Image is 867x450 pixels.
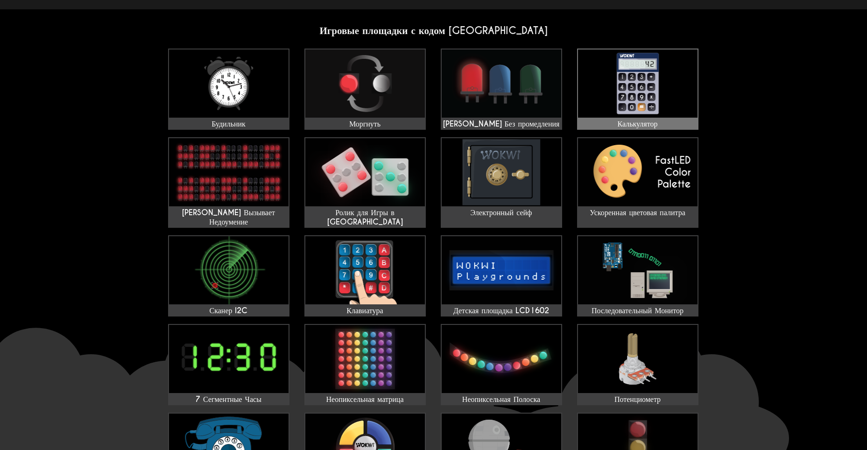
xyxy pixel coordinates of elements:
a: Ускоренная цветовая палитра [577,137,698,228]
ya-tr-span: Электронный сейф [471,208,532,218]
ya-tr-span: Ролик для Игры в [GEOGRAPHIC_DATA] [327,208,403,227]
ya-tr-span: Потенциометр [614,394,661,404]
ya-tr-span: [PERSON_NAME] Вызывает Недоумение [182,208,275,227]
a: Калькулятор [577,49,698,130]
ya-tr-span: Последовательный Монитор [592,306,684,316]
a: [PERSON_NAME] Вызывает Недоумение [168,137,289,228]
a: Потенциометр [577,324,698,405]
ya-tr-span: Неопиксельная матрица [326,394,404,404]
ya-tr-span: Будильник [211,119,246,129]
a: Клавиатура [304,235,426,316]
a: Моргнуть [304,49,426,130]
ya-tr-span: Сканер I2C [210,306,248,316]
img: Неопиксельная матрица [305,325,425,393]
ya-tr-span: Детская площадка LCD1602 [453,306,549,316]
a: Детская площадка LCD1602 [441,235,562,316]
a: Электронный сейф [441,137,562,228]
img: Мигайте Без промедления [442,49,561,118]
img: Ускоренная цветовая палитра [578,138,698,206]
a: Последовательный Монитор [577,235,698,316]
a: Неопиксельная матрица [304,324,426,405]
img: Последовательный Монитор [578,236,698,304]
ya-tr-span: Игровые площадки с кодом [GEOGRAPHIC_DATA] [319,24,547,37]
img: Детская площадка LCD1602 [442,236,561,304]
ya-tr-span: 7 Сегментные Часы [196,394,261,404]
ya-tr-span: [PERSON_NAME] Без промедления [443,119,560,129]
img: Будильник [169,49,289,118]
ya-tr-span: Моргнуть [349,119,381,129]
ya-tr-span: Неопиксельная Полоска [462,394,540,404]
a: Сканер I2C [168,235,289,316]
img: Потенциометр [578,325,698,393]
a: [PERSON_NAME] Без промедления [441,49,562,130]
img: Калькулятор [578,49,698,118]
img: Чарли Вызывает Недоумение [169,138,289,206]
a: Ролик для Игры в [GEOGRAPHIC_DATA] [304,137,426,228]
img: Неопиксельная Полоска [442,325,561,393]
img: Электронный сейф [442,138,561,206]
ya-tr-span: Ускоренная цветовая палитра [590,208,685,218]
a: 7 Сегментные Часы [168,324,289,405]
img: Моргнуть [305,49,425,118]
img: 7 Сегментные Часы [169,325,289,393]
a: Будильник [168,49,289,130]
img: Клавиатура [305,236,425,304]
img: Сканер I2C [169,236,289,304]
img: Ролик для Игры в Кости [305,138,425,206]
ya-tr-span: Калькулятор [618,119,658,129]
ya-tr-span: Клавиатура [346,306,383,316]
a: Неопиксельная Полоска [441,324,562,405]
